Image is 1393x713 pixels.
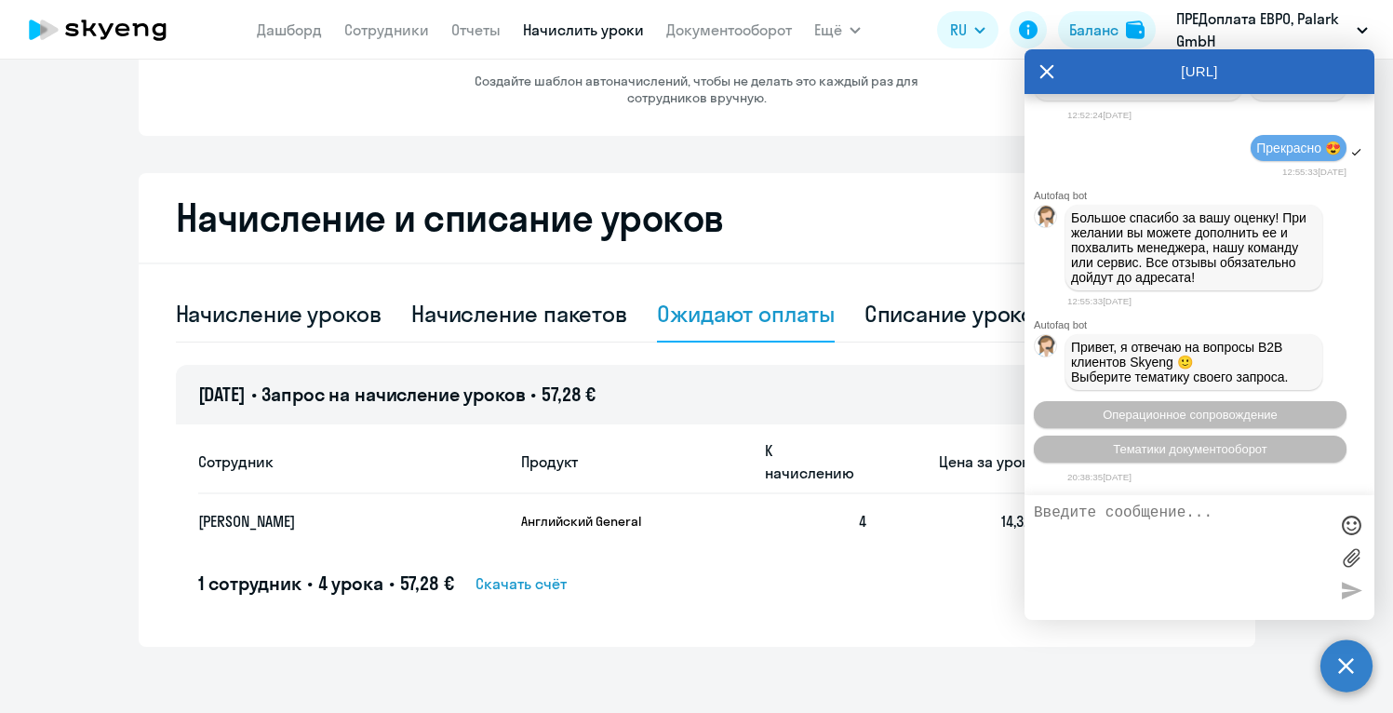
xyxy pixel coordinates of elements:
[1176,7,1349,52] p: ПРЕДоплата ЕВРО, Palark GmbH
[318,572,383,595] span: 4 урока
[864,299,1047,329] div: Списание уроков
[666,20,792,39] a: Документооборот
[1069,19,1118,41] div: Баланс
[657,299,835,329] div: Ожидают оплаты
[451,20,501,39] a: Отчеты
[1071,210,1310,285] span: Большое спасибо за вашу оценку! При желании вы можете дополнить ее и похвалить менеджера, нашу ко...
[1067,296,1132,306] time: 12:55:33[DATE]
[344,20,429,39] a: Сотрудники
[1282,167,1346,177] time: 12:55:33[DATE]
[389,572,395,595] span: •
[937,11,998,48] button: RU
[1035,206,1058,233] img: bot avatar
[198,572,301,595] span: 1 сотрудник
[1071,340,1289,384] span: Привет, я отвечаю на вопросы B2B клиентов Skyeng 🙂 Выберите тематику своего запроса.
[950,19,967,41] span: RU
[506,429,751,494] th: Продукт
[307,572,313,595] span: •
[1034,436,1346,463] button: Тематики документооборот
[542,383,596,406] span: 57,28 €
[198,511,470,531] p: [PERSON_NAME]
[814,11,861,48] button: Ещё
[1103,408,1278,422] span: Операционное сопровождение
[814,19,842,41] span: Ещё
[859,512,866,531] span: 4
[400,572,454,595] span: 57,28 €
[521,513,661,530] p: Английский General
[1058,11,1156,48] button: Балансbalance
[475,572,567,595] span: Скачать счёт
[1337,544,1365,572] label: Лимит 10 файлов
[1067,472,1132,482] time: 20:38:35[DATE]
[1034,401,1346,428] button: Операционное сопровождение
[1067,110,1132,120] time: 12:52:24[DATE]
[176,195,1218,240] h2: Начисление и списание уроков
[261,383,525,406] span: Запрос на начисление уроков
[1256,141,1341,155] span: Прекрасно 😍
[866,429,1031,494] th: Цена за урок
[198,429,506,494] th: Сотрудник
[176,299,382,329] div: Начисление уроков
[1113,442,1267,456] span: Тематики документооборот
[1034,319,1374,330] div: Autofaq bot
[1167,7,1377,52] button: ПРЕДоплата ЕВРО, Palark GmbH
[257,20,322,39] a: Дашборд
[1126,20,1145,39] img: balance
[530,383,536,406] span: •
[436,73,958,106] p: Создайте шаблон автоначислений, чтобы не делать это каждый раз для сотрудников вручную.
[750,429,866,494] th: К начислению
[523,20,644,39] a: Начислить уроки
[1001,512,1031,531] span: 14,32
[1035,335,1058,362] img: bot avatar
[198,383,246,406] span: [DATE]
[411,299,627,329] div: Начисление пакетов
[251,383,257,406] span: •
[1034,190,1374,201] div: Autofaq bot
